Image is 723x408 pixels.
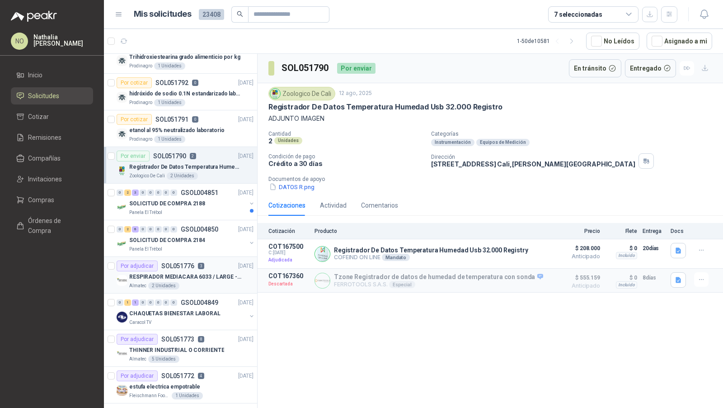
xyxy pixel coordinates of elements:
div: 1 Unidades [172,392,203,399]
div: 1 [132,299,139,306]
span: Compras [28,195,54,205]
span: Invitaciones [28,174,62,184]
span: Solicitudes [28,91,59,101]
p: $ 0 [606,243,637,254]
h3: SOL051790 [282,61,330,75]
p: Cantidad [268,131,424,137]
div: 0 [163,226,169,232]
p: Flete [606,228,637,234]
p: $ 0 [606,272,637,283]
p: SOL051791 [155,116,188,123]
p: Almatec [129,356,146,363]
span: Compañías [28,153,61,163]
p: SOLICITUD DE COMPRA 2184 [129,236,205,245]
p: 8 días [643,272,665,283]
p: SOL051792 [155,80,188,86]
a: Compras [11,191,93,209]
p: estufa electrica empotrable [129,383,200,391]
p: Adjudicada [268,256,309,265]
p: COT167360 [268,272,309,280]
button: Asignado a mi [647,33,712,50]
div: 0 [163,190,169,196]
p: Tzone Registrador de datos de humedad de temperatura con sonda [334,273,543,281]
p: 20 días [643,243,665,254]
div: 1 Unidades [154,136,185,143]
div: 2 [124,226,131,232]
p: [DATE] [238,335,254,344]
div: 1 [124,299,131,306]
span: C: [DATE] [268,250,309,256]
div: Actividad [320,200,347,210]
p: SOL051776 [161,263,194,269]
a: Cotizar [11,108,93,125]
img: Company Logo [315,247,330,261]
p: COT167500 [268,243,309,250]
p: THINNER INDUSTRIAL O CORRIENTE [129,346,224,355]
div: 0 [140,226,146,232]
img: Company Logo [117,348,127,359]
p: SOL051773 [161,336,194,342]
p: 2 [190,153,196,159]
button: Entregado [625,59,676,77]
a: Por adjudicarSOL0517738[DATE] Company LogoTHINNER INDUSTRIAL O CORRIENTEAlmatec5 Unidades [104,330,257,367]
p: SOLICITUD DE COMPRA 2188 [129,199,205,208]
p: Producto [315,228,549,234]
p: 4 [198,373,204,379]
p: 8 [198,336,204,342]
div: Unidades [274,137,302,144]
a: Compañías [11,150,93,167]
a: Órdenes de Compra [11,212,93,239]
img: Company Logo [117,312,127,323]
a: Por cotizarSOL0517930[DATE] Company LogoTrihidroxiestearina grado alimenticio por kgProdinagro1 U... [104,37,257,74]
p: FERROTOOLS S.A.S. [334,281,543,288]
a: Solicitudes [11,87,93,104]
p: Descartada [268,280,309,289]
p: [DATE] [238,79,254,87]
p: 0 [192,116,198,123]
span: $ 555.159 [555,272,600,283]
p: 3 [198,263,204,269]
p: Zoologico De Cali [129,172,165,180]
p: Prodinagro [129,62,152,70]
div: 0 [155,299,162,306]
img: Company Logo [117,385,127,396]
div: 0 [140,190,146,196]
img: Company Logo [270,89,280,99]
p: Precio [555,228,600,234]
p: [DATE] [238,152,254,161]
span: 23408 [199,9,224,20]
div: Instrumentación [431,139,474,146]
a: Inicio [11,66,93,84]
a: Por adjudicarSOL0517763[DATE] Company LogoRESPIRADOR MEDIACARA 6033 / LARGE - TALLA GRANDEAlmatec... [104,257,257,294]
div: 1 - 50 de 10581 [517,34,579,48]
p: etanol al 95% neutralizado laboratorio [129,126,224,135]
p: GSOL004851 [181,190,218,196]
h1: Mis solicitudes [134,8,192,21]
p: hidróxido de sodio 0.1N estandarizado laboratorio [129,90,242,98]
div: Equipos de Medición [476,139,530,146]
div: 5 Unidades [148,356,179,363]
div: NO [11,33,28,50]
div: Comentarios [361,200,398,210]
div: Por cotizar [117,114,152,125]
a: Por cotizarSOL0517920[DATE] Company Logohidróxido de sodio 0.1N estandarizado laboratorioProdinag... [104,74,257,110]
a: Invitaciones [11,171,93,188]
div: 0 [147,190,154,196]
div: 2 Unidades [148,282,179,289]
div: Por adjudicar [117,261,158,271]
span: Órdenes de Compra [28,216,85,236]
div: Por adjudicar [117,334,158,345]
a: 0 1 1 0 0 0 0 0 GSOL004849[DATE] Company LogoCHAQUETAS BIENESTAR LABORALCaracol TV [117,297,255,326]
p: Crédito a 30 días [268,160,424,167]
p: Panela El Trébol [129,209,162,216]
img: Company Logo [117,55,127,66]
div: Cotizaciones [268,200,305,210]
p: Nathalia [PERSON_NAME] [33,34,93,47]
a: 0 2 3 0 0 0 0 0 GSOL004851[DATE] Company LogoSOLICITUD DE COMPRA 2188Panela El Trébol [117,187,255,216]
p: GSOL004849 [181,299,218,306]
div: 0 [117,190,123,196]
img: Company Logo [117,202,127,213]
p: Entrega [643,228,665,234]
p: CHAQUETAS BIENESTAR LABORAL [129,309,221,318]
div: 0 [170,299,177,306]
